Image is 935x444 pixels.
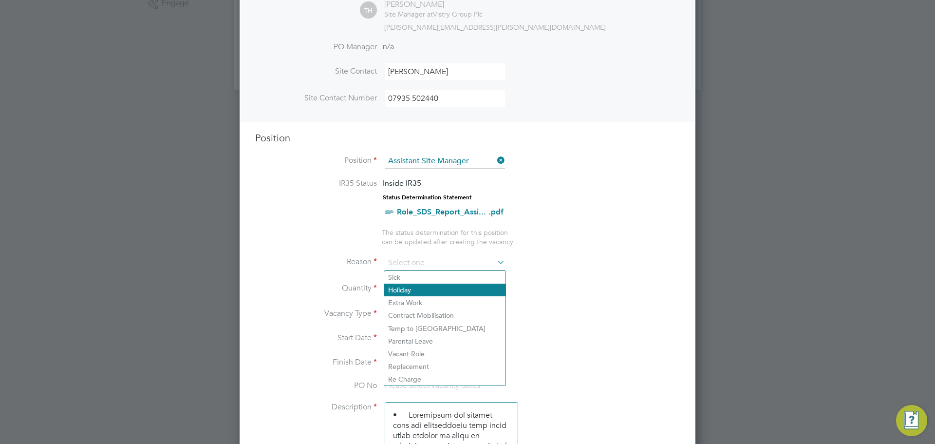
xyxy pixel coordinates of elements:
li: Re-Charge [384,373,505,386]
input: Search for... [385,154,505,169]
label: Quantity [255,283,377,293]
li: Holiday [384,284,505,296]
label: Position [255,155,377,166]
label: Reason [255,257,377,267]
span: Inside IR35 [383,178,421,188]
div: Vistry Group Plc [384,10,483,19]
input: Select one [385,256,505,270]
button: Engage Resource Center [896,405,927,436]
li: Contract Mobilisation [384,309,505,322]
label: Site Contact [255,66,377,77]
span: n/a [383,42,394,52]
h3: Position [255,132,680,144]
label: Site Contact Number [255,93,377,103]
label: PO No [255,381,377,391]
label: Vacancy Type [255,309,377,319]
a: Role_SDS_Report_Assi... .pdf [397,207,504,216]
li: Parental Leave [384,335,505,347]
li: Extra Work [384,296,505,309]
label: IR35 Status [255,178,377,189]
li: Temp to [GEOGRAPHIC_DATA] [384,322,505,335]
span: Please select vacancy dates [385,381,480,390]
label: Start Date [255,333,377,343]
label: PO Manager [255,42,377,52]
label: Description [255,402,377,412]
span: [PERSON_NAME][EMAIL_ADDRESS][PERSON_NAME][DOMAIN_NAME] [384,23,606,32]
span: TH [360,2,377,19]
label: Finish Date [255,357,377,367]
span: Site Manager at [384,10,433,19]
li: Vacant Role [384,347,505,360]
li: Replacement [384,360,505,373]
li: Sick [384,271,505,284]
span: The status determination for this position can be updated after creating the vacancy [382,228,513,246]
strong: Status Determination Statement [383,194,472,201]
